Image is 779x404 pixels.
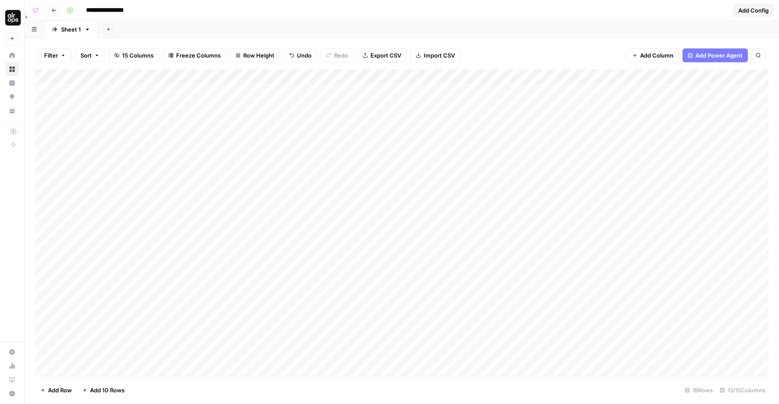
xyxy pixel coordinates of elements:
span: Import CSV [424,51,455,60]
span: Filter [44,51,58,60]
a: Insights [5,76,19,90]
span: Add 10 Rows [90,386,125,394]
a: Settings [5,345,19,359]
button: Add Column [627,48,679,62]
div: 19 Rows [681,383,716,397]
span: Undo [297,51,312,60]
button: Export CSV [357,48,407,62]
span: Freeze Columns [176,51,221,60]
a: Opportunities [5,90,19,104]
button: Sort [75,48,105,62]
button: Filter [39,48,71,62]
a: Learning Hub [5,373,19,387]
span: Export CSV [370,51,401,60]
span: Add Row [48,386,72,394]
a: Your Data [5,104,19,118]
button: Freeze Columns [163,48,226,62]
button: Add Row [35,383,77,397]
button: Add Config [733,3,774,17]
a: Usage [5,359,19,373]
img: AirOps Administrative Logo [5,10,21,26]
span: Add Power Agent [695,51,743,60]
a: Browse [5,62,19,76]
span: 15 Columns [122,51,154,60]
button: Add Power Agent [682,48,748,62]
button: 15 Columns [109,48,159,62]
span: Add Column [640,51,673,60]
a: Home [5,48,19,62]
button: Row Height [230,48,280,62]
button: Redo [321,48,354,62]
div: 13/15 Columns [716,383,769,397]
button: Import CSV [410,48,460,62]
button: Undo [283,48,317,62]
span: Row Height [243,51,274,60]
div: Sheet 1 [61,25,81,34]
a: Sheet 1 [44,21,98,38]
button: Workspace: AirOps Administrative [5,7,19,29]
button: Add 10 Rows [77,383,130,397]
span: Add Config [738,6,769,15]
button: Help + Support [5,387,19,401]
span: Redo [334,51,348,60]
span: Sort [80,51,92,60]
